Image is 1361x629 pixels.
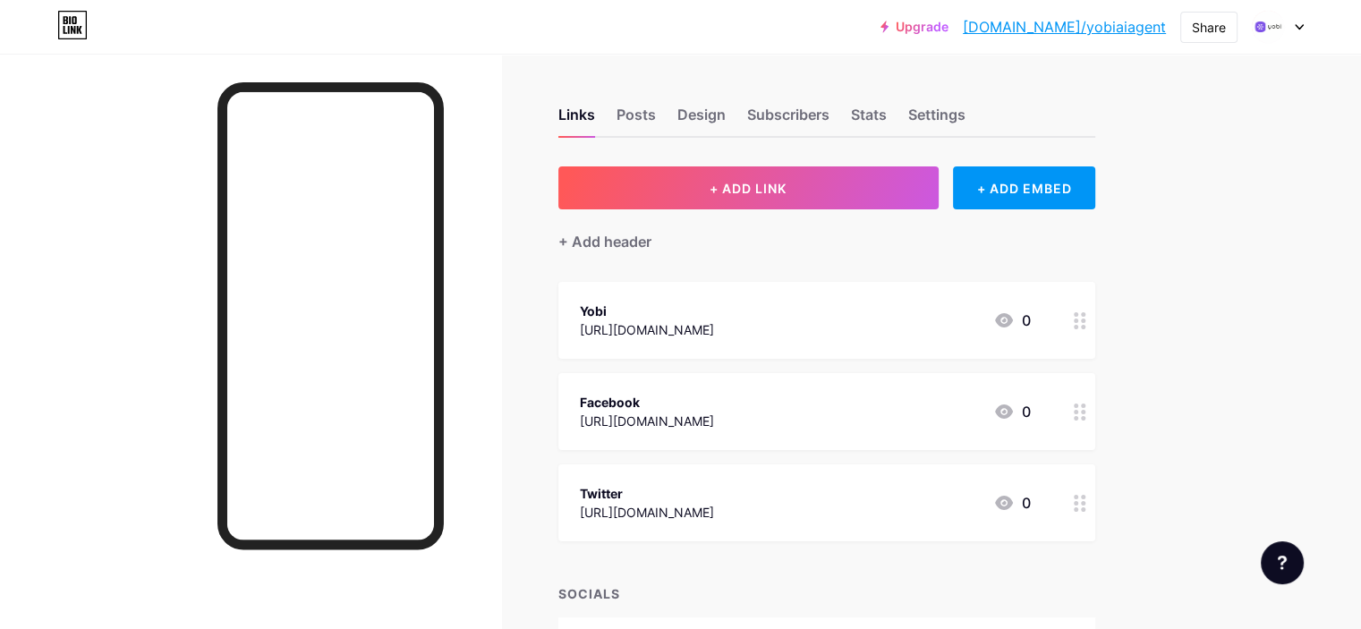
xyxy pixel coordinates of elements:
div: [URL][DOMAIN_NAME] [580,412,714,430]
img: yobiconnect [1251,10,1285,44]
div: Yobi [580,302,714,320]
a: [DOMAIN_NAME]/yobiaiagent [963,16,1166,38]
div: Subscribers [747,104,829,136]
div: Design [677,104,726,136]
div: [URL][DOMAIN_NAME] [580,320,714,339]
div: Share [1192,18,1226,37]
div: + Add header [558,231,651,252]
div: Links [558,104,595,136]
div: [URL][DOMAIN_NAME] [580,503,714,522]
a: Upgrade [880,20,948,34]
div: Settings [908,104,965,136]
div: 0 [993,310,1031,331]
div: Facebook [580,393,714,412]
div: Posts [617,104,656,136]
div: 0 [993,401,1031,422]
div: Stats [851,104,887,136]
div: 0 [993,492,1031,514]
div: + ADD EMBED [953,166,1095,209]
button: + ADD LINK [558,166,939,209]
div: Twitter [580,484,714,503]
div: SOCIALS [558,584,1095,603]
span: + ADD LINK [710,181,787,196]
